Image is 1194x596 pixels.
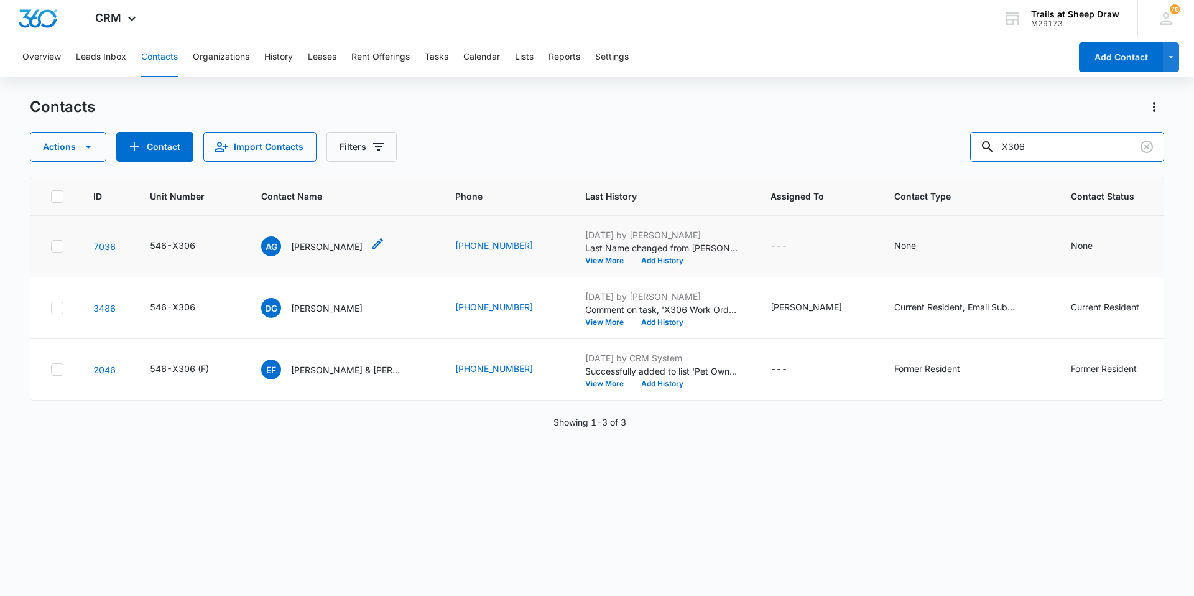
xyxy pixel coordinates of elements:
[150,239,195,252] div: 546-X306
[771,190,846,203] span: Assigned To
[30,98,95,116] h1: Contacts
[1071,300,1139,314] div: Current Resident
[1170,4,1180,14] span: 76
[553,416,626,429] p: Showing 1-3 of 3
[1031,19,1119,28] div: account id
[22,37,61,77] button: Overview
[261,298,385,318] div: Contact Name - Dianne Greer - Select to Edit Field
[585,190,723,203] span: Last History
[595,37,629,77] button: Settings
[261,360,281,379] span: EF
[585,228,741,241] p: [DATE] by [PERSON_NAME]
[771,239,787,254] div: ---
[632,380,692,388] button: Add History
[632,257,692,264] button: Add History
[261,298,281,318] span: DG
[515,37,534,77] button: Lists
[150,300,195,314] div: 546-X306
[150,190,231,203] span: Unit Number
[261,236,281,256] span: AG
[1071,362,1137,375] div: Former Resident
[585,319,632,326] button: View More
[585,241,741,254] p: Last Name changed from [PERSON_NAME] to [PERSON_NAME].
[261,236,385,256] div: Contact Name - Alexis Galaviz-Ayala - Select to Edit Field
[1071,239,1115,254] div: Contact Status - None - Select to Edit Field
[193,37,249,77] button: Organizations
[261,360,425,379] div: Contact Name - Eric Fields & Ashley Hipps - Select to Edit Field
[291,240,363,253] p: [PERSON_NAME]
[455,239,533,252] a: [PHONE_NUMBER]
[291,363,403,376] p: [PERSON_NAME] & [PERSON_NAME]
[291,302,363,315] p: [PERSON_NAME]
[93,241,116,252] a: Navigate to contact details page for Alexis Galaviz-Ayala
[894,300,1019,314] div: Current Resident, Email Subscriber
[455,190,537,203] span: Phone
[894,239,916,252] div: None
[548,37,580,77] button: Reports
[76,37,126,77] button: Leads Inbox
[1031,9,1119,19] div: account name
[894,190,1023,203] span: Contact Type
[264,37,293,77] button: History
[463,37,500,77] button: Calendar
[585,365,741,378] p: Successfully added to list 'Pet Owners'.
[585,352,741,365] p: [DATE] by CRM System
[455,362,555,377] div: Phone - (859) 544-7898 - Select to Edit Field
[771,362,787,377] div: ---
[1137,137,1157,157] button: Clear
[894,239,938,254] div: Contact Type - None - Select to Edit Field
[95,11,121,24] span: CRM
[1071,300,1162,315] div: Contact Status - Current Resident - Select to Edit Field
[455,239,555,254] div: Phone - (970) 978-3520 - Select to Edit Field
[1071,239,1093,252] div: None
[116,132,193,162] button: Add Contact
[203,132,317,162] button: Import Contacts
[30,132,106,162] button: Actions
[771,300,842,314] div: [PERSON_NAME]
[425,37,448,77] button: Tasks
[326,132,397,162] button: Filters
[970,132,1164,162] input: Search Contacts
[261,190,407,203] span: Contact Name
[351,37,410,77] button: Rent Offerings
[585,290,741,303] p: [DATE] by [PERSON_NAME]
[150,362,231,377] div: Unit Number - 546-X306 (F) - Select to Edit Field
[93,303,116,314] a: Navigate to contact details page for Dianne Greer
[150,239,218,254] div: Unit Number - 546-X306 - Select to Edit Field
[771,239,810,254] div: Assigned To - - Select to Edit Field
[455,300,555,315] div: Phone - (972) 974-7341 - Select to Edit Field
[1071,190,1144,203] span: Contact Status
[150,300,218,315] div: Unit Number - 546-X306 - Select to Edit Field
[1079,42,1163,72] button: Add Contact
[141,37,178,77] button: Contacts
[150,362,209,375] div: 546-X306 (F)
[632,319,692,326] button: Add History
[1144,97,1164,117] button: Actions
[894,362,983,377] div: Contact Type - Former Resident - Select to Edit Field
[894,300,1041,315] div: Contact Type - Current Resident, Email Subscriber - Select to Edit Field
[585,303,741,316] p: Comment on task, 'X306 Work Order ' "Ice maker tray was frozen "
[894,362,960,375] div: Former Resident
[308,37,336,77] button: Leases
[585,380,632,388] button: View More
[93,190,102,203] span: ID
[93,365,116,375] a: Navigate to contact details page for Eric Fields & Ashley Hipps
[1170,4,1180,14] div: notifications count
[1071,362,1159,377] div: Contact Status - Former Resident - Select to Edit Field
[455,300,533,314] a: [PHONE_NUMBER]
[455,362,533,375] a: [PHONE_NUMBER]
[585,257,632,264] button: View More
[771,362,810,377] div: Assigned To - - Select to Edit Field
[771,300,864,315] div: Assigned To - Sydnee Powell - Select to Edit Field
